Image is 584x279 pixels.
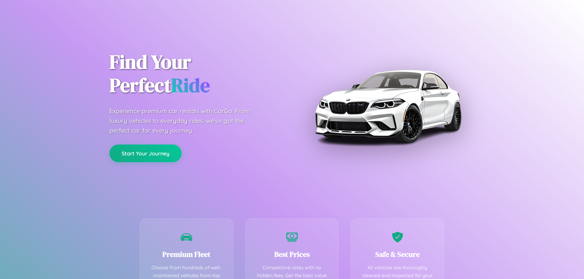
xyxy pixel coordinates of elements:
[109,106,262,135] p: Experience premium car rentals with CarGo. From luxury vehicles to everyday rides, we've got the ...
[312,30,464,182] img: Premium BMW car rental vehicle
[171,72,210,98] span: Ride
[109,145,182,162] button: Start Your Journey
[149,249,224,259] h3: Premium Fleet
[360,249,435,259] h3: Safe & Secure
[255,249,329,259] h3: Best Prices
[109,50,283,97] h1: Find Your Perfect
